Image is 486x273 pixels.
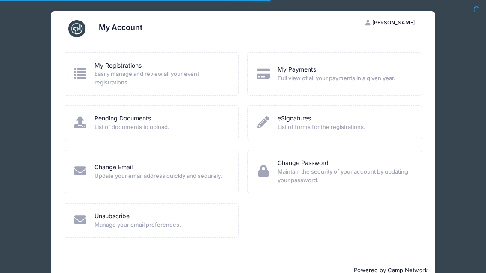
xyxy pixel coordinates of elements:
span: Full view of all your payments in a given year. [278,74,411,83]
span: List of forms for the registrations. [278,123,411,132]
a: Pending Documents [94,114,151,123]
a: Change Email [94,163,133,172]
span: Maintain the security of your account by updating your password. [278,168,411,184]
span: List of documents to upload. [94,123,227,132]
a: Unsubscribe [94,212,130,221]
a: My Payments [278,65,316,74]
span: Manage your email preferences. [94,221,227,229]
button: [PERSON_NAME] [358,15,423,30]
span: [PERSON_NAME] [372,19,415,26]
a: eSignatures [278,114,311,123]
span: Update your email address quickly and securely. [94,172,227,180]
h3: My Account [99,23,142,32]
a: Change Password [278,159,329,168]
a: My Registrations [94,61,142,70]
img: CampNetwork [68,20,85,37]
span: Easily manage and review all your event registrations. [94,70,227,87]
